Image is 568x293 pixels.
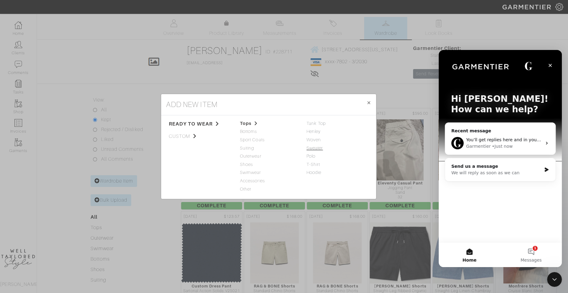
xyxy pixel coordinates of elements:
div: • Just now [53,93,74,100]
h4: add new item [166,99,217,110]
span: Tops [240,120,297,127]
span: You’ll get replies here and in your email: ✉️ [EMAIL_ADDRESS][DOMAIN_NAME] The team will reply as... [27,87,286,92]
a: Sweater [306,146,323,151]
div: Send us a message [13,113,103,120]
a: Henley [306,129,321,134]
span: Accessories [240,178,297,184]
div: Send us a messageWe will reply as soon as we can [6,108,117,131]
span: Sport Coats [240,137,297,143]
span: Messages [82,208,103,212]
a: Tank Top [306,121,326,126]
a: Hoodie [306,170,321,175]
span: Swimwear [240,169,297,176]
span: × [367,98,371,107]
div: Garmentier [27,93,52,100]
span: Outerwear [240,153,297,160]
span: Other [240,186,297,193]
a: Woven [306,137,321,142]
iframe: Intercom live chat [439,50,562,267]
div: Close [106,10,117,21]
span: Suiting [240,145,297,152]
span: ready to wear [169,120,231,128]
div: We will reply as soon as we can [13,120,103,126]
span: Shoes [240,161,297,168]
a: Polo [306,154,315,159]
span: Bottoms [240,128,297,135]
span: Home [24,208,38,212]
span: custom [169,133,231,140]
iframe: Intercom live chat [547,272,562,287]
button: Messages [62,192,123,217]
a: T-Shirt [306,162,320,167]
